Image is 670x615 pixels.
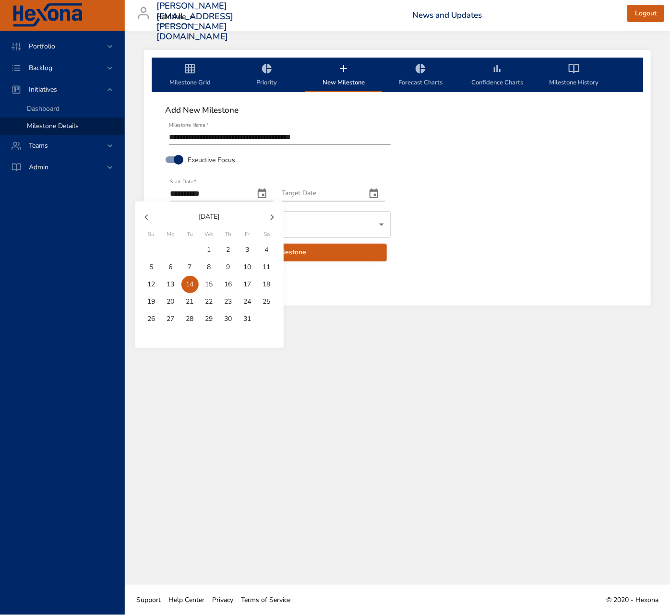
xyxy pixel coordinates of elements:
p: 19 [148,297,156,307]
button: 31 [239,310,256,328]
button: 29 [201,310,218,328]
button: 19 [143,293,160,310]
p: 21 [186,297,194,307]
p: 12 [148,280,156,289]
button: 27 [162,310,179,328]
p: 2 [227,245,230,255]
button: 22 [201,293,218,310]
button: 11 [258,259,275,276]
p: 7 [188,262,192,272]
p: 13 [167,280,175,289]
button: 14 [181,276,199,293]
p: 26 [148,314,156,324]
button: 15 [201,276,218,293]
p: 16 [225,280,232,289]
p: 31 [244,314,251,324]
button: 18 [258,276,275,293]
p: 20 [167,297,175,307]
button: 30 [220,310,237,328]
button: 13 [162,276,179,293]
p: 25 [263,297,271,307]
button: 25 [258,293,275,310]
button: 6 [162,259,179,276]
p: 17 [244,280,251,289]
p: 1 [207,245,211,255]
button: 4 [258,241,275,259]
p: 9 [227,262,230,272]
p: 8 [207,262,211,272]
button: 3 [239,241,256,259]
button: 26 [143,310,160,328]
button: 17 [239,276,256,293]
p: 4 [265,245,269,255]
p: 23 [225,297,232,307]
button: 16 [220,276,237,293]
span: Sa [258,230,275,239]
button: 24 [239,293,256,310]
p: 27 [167,314,175,324]
p: 24 [244,297,251,307]
button: 1 [201,241,218,259]
p: 6 [169,262,173,272]
span: Fr [239,230,256,239]
button: 9 [220,259,237,276]
p: 15 [205,280,213,289]
p: 10 [244,262,251,272]
button: 12 [143,276,160,293]
p: [DATE] [158,212,261,222]
p: 22 [205,297,213,307]
span: Su [143,230,160,239]
button: 23 [220,293,237,310]
button: 2 [220,241,237,259]
button: 28 [181,310,199,328]
p: 11 [263,262,271,272]
p: 30 [225,314,232,324]
button: 20 [162,293,179,310]
p: 14 [186,280,194,289]
p: 18 [263,280,271,289]
span: Th [220,230,237,239]
p: 3 [246,245,250,255]
p: 28 [186,314,194,324]
span: Tu [181,230,199,239]
p: 29 [205,314,213,324]
button: 21 [181,293,199,310]
button: 7 [181,259,199,276]
p: 5 [150,262,154,272]
button: 8 [201,259,218,276]
button: 5 [143,259,160,276]
button: 10 [239,259,256,276]
span: We [201,230,218,239]
span: Mo [162,230,179,239]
